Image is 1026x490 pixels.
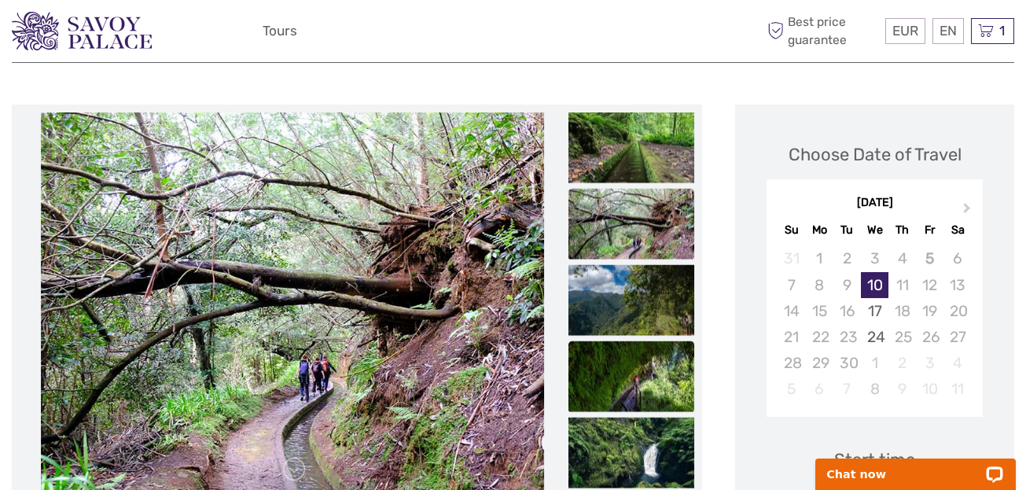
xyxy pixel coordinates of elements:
div: Not available Monday, September 1st, 2025 [806,245,833,271]
div: Not available Thursday, September 18th, 2025 [888,298,916,324]
div: Tu [833,219,861,241]
div: Not available Sunday, September 21st, 2025 [778,324,805,350]
span: Best price guarantee [763,13,881,48]
img: 3279-876b4492-ee62-4c61-8ef8-acb0a8f63b96_logo_small.png [12,12,152,50]
div: Not available Friday, September 12th, 2025 [916,272,943,298]
div: Not available Tuesday, September 2nd, 2025 [833,245,861,271]
div: Choose Wednesday, September 17th, 2025 [861,298,888,324]
div: Not available Tuesday, September 16th, 2025 [833,298,861,324]
div: Not available Tuesday, October 7th, 2025 [833,376,861,402]
div: Mo [806,219,833,241]
img: 5bc1109d32c84ad6b12dc35c25e419d7_slider_thumbnail.jpg [568,418,694,488]
div: Not available Monday, October 6th, 2025 [806,376,833,402]
div: Not available Friday, October 3rd, 2025 [916,350,943,376]
div: Not available Tuesday, September 9th, 2025 [833,272,861,298]
img: dcc034bd915242af83d2caa35e823364_slider_thumbnail.jpg [568,341,694,412]
div: Not available Saturday, September 27th, 2025 [943,324,971,350]
div: Choose Wednesday, October 1st, 2025 [861,350,888,376]
button: Next Month [956,199,981,224]
div: Not available Saturday, September 13th, 2025 [943,272,971,298]
div: Not available Thursday, September 11th, 2025 [888,272,916,298]
div: Not available Saturday, September 20th, 2025 [943,298,971,324]
span: EUR [892,23,918,39]
div: Not available Tuesday, September 23rd, 2025 [833,324,861,350]
div: Not available Monday, September 15th, 2025 [806,298,833,324]
div: Not available Tuesday, September 30th, 2025 [833,350,861,376]
div: Not available Friday, October 10th, 2025 [916,376,943,402]
img: 588a415bf0ca4a8ab68421d96a3f1b63_main_slider.jpg [41,112,544,490]
div: Choose Wednesday, September 24th, 2025 [861,324,888,350]
div: Not available Saturday, October 11th, 2025 [943,376,971,402]
div: Not available Thursday, September 4th, 2025 [888,245,916,271]
div: Choose Wednesday, October 8th, 2025 [861,376,888,402]
div: Choose Wednesday, September 10th, 2025 [861,272,888,298]
div: Not available Saturday, September 6th, 2025 [943,245,971,271]
a: Tours [263,20,297,42]
img: 588a415bf0ca4a8ab68421d96a3f1b63_slider_thumbnail.jpg [568,189,694,260]
div: Not available Sunday, September 28th, 2025 [778,350,805,376]
span: 1 [997,23,1007,39]
div: [DATE] [767,195,983,212]
div: Not available Monday, September 29th, 2025 [806,350,833,376]
div: Not available Saturday, October 4th, 2025 [943,350,971,376]
div: Fr [916,219,943,241]
div: EN [932,18,964,44]
div: Choose Date of Travel [789,142,962,167]
div: Not available Monday, September 22nd, 2025 [806,324,833,350]
div: Th [888,219,916,241]
iframe: LiveChat chat widget [805,440,1026,490]
div: Not available Friday, September 5th, 2025 [916,245,943,271]
div: Not available Wednesday, September 3rd, 2025 [861,245,888,271]
div: Not available Friday, September 26th, 2025 [916,324,943,350]
div: month 2025-09 [771,245,977,402]
img: 4bb2cc705780406daa10ca2e5d4cdede_slider_thumbnail.jpg [568,112,694,183]
div: Not available Thursday, September 25th, 2025 [888,324,916,350]
div: Not available Monday, September 8th, 2025 [806,272,833,298]
div: Not available Thursday, October 9th, 2025 [888,376,916,402]
div: Sa [943,219,971,241]
div: We [861,219,888,241]
div: Not available Sunday, August 31st, 2025 [778,245,805,271]
div: Not available Sunday, September 14th, 2025 [778,298,805,324]
div: Su [778,219,805,241]
div: Not available Thursday, October 2nd, 2025 [888,350,916,376]
div: Not available Sunday, September 7th, 2025 [778,272,805,298]
div: Not available Sunday, October 5th, 2025 [778,376,805,402]
div: Not available Friday, September 19th, 2025 [916,298,943,324]
img: f1c09af0d5f64ac1bc90ef8757e70f6d_slider_thumbnail.jpg [568,265,694,336]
